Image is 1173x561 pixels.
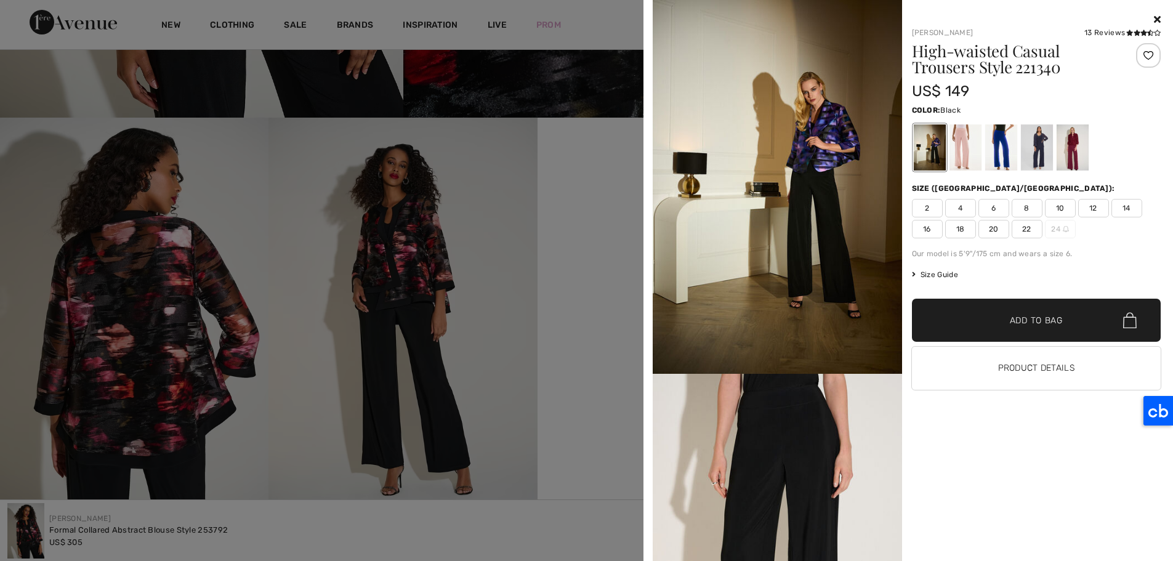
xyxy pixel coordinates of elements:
[945,220,976,238] span: 18
[912,220,943,238] span: 16
[1078,199,1109,217] span: 12
[912,83,970,100] span: US$ 149
[912,28,973,37] a: [PERSON_NAME]
[912,106,941,115] span: Color:
[912,269,958,280] span: Size Guide
[912,299,1161,342] button: Add to Bag
[912,183,1118,194] div: Size ([GEOGRAPHIC_DATA]/[GEOGRAPHIC_DATA]):
[1045,199,1076,217] span: 10
[912,43,1119,75] h1: High-waisted Casual Trousers Style 221340
[1111,199,1142,217] span: 14
[1045,220,1076,238] span: 24
[913,124,945,171] div: Black
[1010,314,1063,327] span: Add to Bag
[912,199,943,217] span: 2
[1056,124,1088,171] div: Merlot
[1012,199,1042,217] span: 8
[1012,220,1042,238] span: 22
[985,124,1017,171] div: Royal Sapphire 163
[912,347,1161,390] button: Product Details
[978,199,1009,217] span: 6
[1084,27,1161,38] div: 13 Reviews
[912,248,1161,259] div: Our model is 5'9"/175 cm and wears a size 6.
[945,199,976,217] span: 4
[1020,124,1052,171] div: Midnight Blue
[28,9,53,20] span: Help
[940,106,961,115] span: Black
[1123,312,1137,328] img: Bag.svg
[949,124,981,171] div: Quartz
[978,220,1009,238] span: 20
[1063,226,1069,232] img: ring-m.svg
